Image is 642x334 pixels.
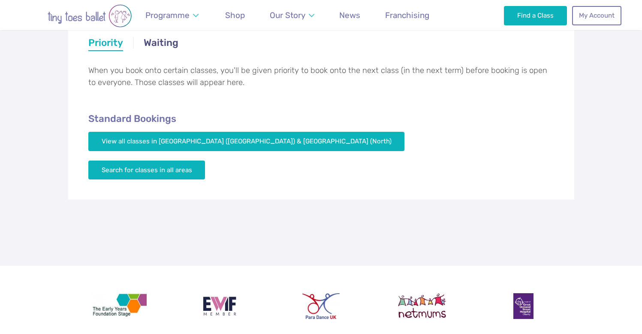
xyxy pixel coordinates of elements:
a: Franchising [381,5,434,25]
a: Our Story [265,5,318,25]
span: News [339,10,360,20]
a: Search for classes in all areas [88,161,205,179]
span: Franchising [385,10,429,20]
a: News [335,5,365,25]
img: The Early Years Foundation Stage [90,293,147,319]
img: tiny toes ballet [21,4,158,27]
a: View all classes in [GEOGRAPHIC_DATA] ([GEOGRAPHIC_DATA]) & [GEOGRAPHIC_DATA] (North) [88,132,405,151]
a: Shop [221,5,249,25]
span: Our Story [270,10,305,20]
span: Programme [145,10,190,20]
p: When you book onto certain classes, you'll be given priority to book onto the next class (in the ... [88,65,554,88]
span: Shop [225,10,245,20]
h2: Standard Bookings [88,113,554,125]
a: My Account [572,6,621,25]
img: Para Dance UK [302,293,339,319]
a: Find a Class [504,6,567,25]
a: Programme [142,5,203,25]
a: Waiting [144,36,178,52]
img: Encouraging Women Into Franchising [199,293,240,319]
